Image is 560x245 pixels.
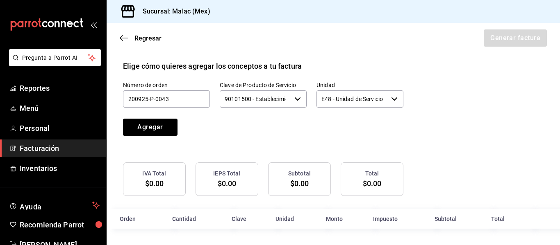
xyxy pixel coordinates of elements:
span: Recomienda Parrot [20,219,100,230]
span: Regresar [134,34,162,42]
th: Impuesto [368,209,429,229]
button: Pregunta a Parrot AI [9,49,101,66]
span: Ayuda [20,200,89,210]
h3: Subtotal [288,169,311,178]
label: Número de orden [123,82,210,88]
input: 000000-P-0000 [123,90,210,108]
input: Elige una opción [220,90,291,108]
h3: Sucursal: Malac (Mex) [136,7,210,16]
button: Agregar [123,119,178,136]
span: $0.00 [218,179,237,188]
h3: IEPS Total [213,169,240,178]
input: Elige una opción [316,90,388,108]
span: Menú [20,103,100,114]
span: Personal [20,123,100,134]
span: $0.00 [290,179,309,188]
label: Unidad [316,82,403,88]
a: Pregunta a Parrot AI [6,59,101,68]
span: $0.00 [145,179,164,188]
h3: Total [365,169,379,178]
th: Clave [227,209,271,229]
span: Facturación [20,143,100,154]
th: Orden [107,209,167,229]
th: Unidad [271,209,321,229]
span: Pregunta a Parrot AI [22,54,88,62]
label: Clave de Producto de Servicio [220,82,307,88]
div: Elige cómo quieres agregar los conceptos a tu factura [123,61,302,72]
button: Regresar [120,34,162,42]
th: Total [486,209,528,229]
h3: IVA Total [142,169,166,178]
th: Monto [321,209,369,229]
span: Inventarios [20,163,100,174]
th: Cantidad [167,209,227,229]
span: $0.00 [363,179,382,188]
th: Subtotal [430,209,487,229]
span: Reportes [20,83,100,94]
button: open_drawer_menu [90,21,97,28]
